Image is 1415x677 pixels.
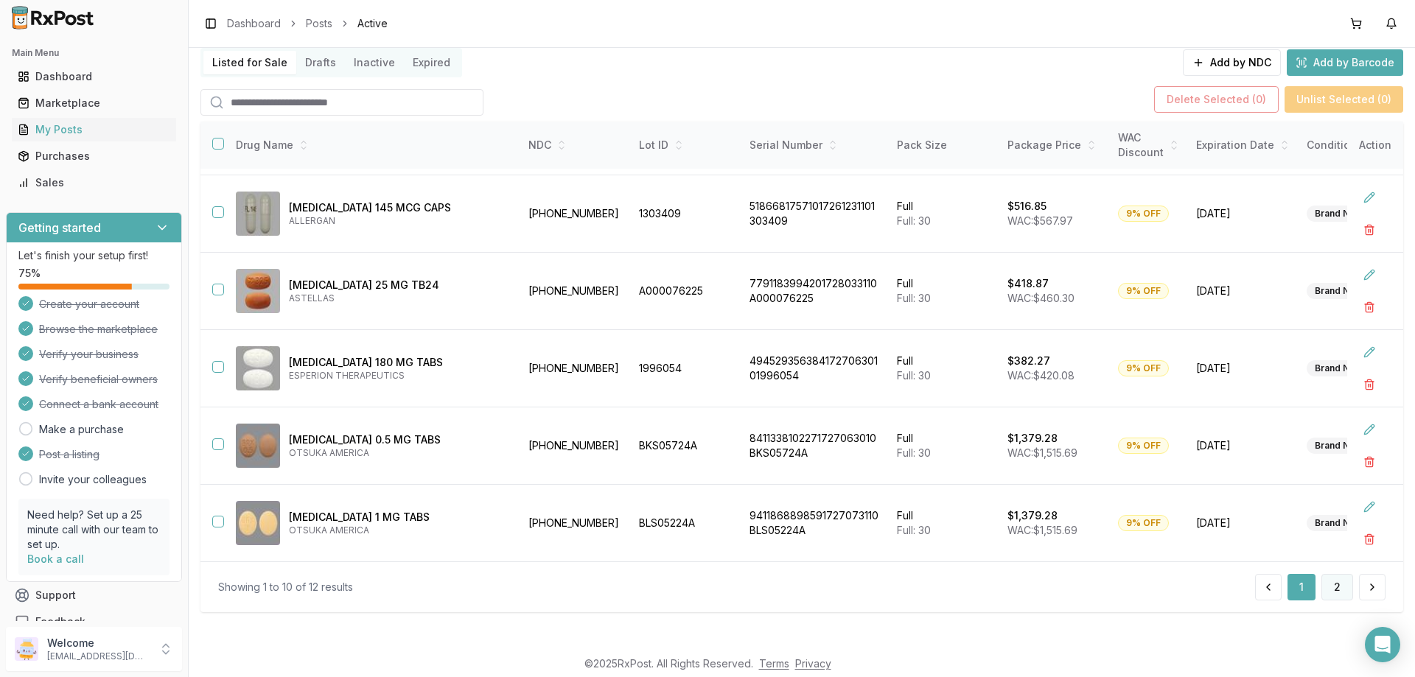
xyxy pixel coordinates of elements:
button: Expired [404,51,459,74]
span: [DATE] [1196,361,1289,376]
td: BKS05724A [630,407,741,485]
button: Add by NDC [1183,49,1281,76]
span: Full: 30 [897,369,931,382]
button: Delete [1356,449,1383,475]
p: [MEDICAL_DATA] 25 MG TB24 [289,278,508,292]
div: Expiration Date [1196,138,1289,152]
span: [DATE] [1196,516,1289,530]
p: [MEDICAL_DATA] 180 MG TABS [289,355,508,370]
a: Privacy [795,657,831,670]
button: Drafts [296,51,345,74]
span: Create your account [39,297,139,312]
img: Linzess 145 MCG CAPS [236,192,280,236]
button: Delete [1356,294,1383,320]
td: Full [888,253,999,330]
div: Brand New [1307,438,1371,454]
p: $1,379.28 [1007,431,1058,446]
td: [PHONE_NUMBER] [520,407,630,485]
span: [DATE] [1196,438,1289,453]
p: OTSUKA AMERICA [289,525,508,536]
span: Full: 30 [897,214,931,227]
button: My Posts [6,118,182,141]
div: Brand New [1307,206,1371,222]
a: Invite your colleagues [39,472,147,487]
th: Pack Size [888,122,999,169]
div: Marketplace [18,96,170,111]
p: $516.85 [1007,199,1047,214]
button: Dashboard [6,65,182,88]
td: 1303409 [630,175,741,253]
button: Marketplace [6,91,182,115]
p: ALLERGAN [289,215,508,227]
a: Dashboard [227,16,281,31]
button: Edit [1356,262,1383,288]
td: 8411338102271727063010BKS05724A [741,407,888,485]
nav: breadcrumb [227,16,388,31]
th: Condition [1298,122,1408,169]
div: NDC [528,138,621,152]
button: Edit [1356,416,1383,443]
span: Full: 30 [897,446,931,459]
div: Drug Name [236,138,508,152]
th: Action [1347,122,1403,169]
p: ASTELLAS [289,292,508,304]
span: Full: 30 [897,292,931,304]
td: [PHONE_NUMBER] [520,485,630,562]
div: 9% OFF [1118,283,1169,299]
div: 9% OFF [1118,515,1169,531]
p: Need help? Set up a 25 minute call with our team to set up. [27,508,161,552]
span: [DATE] [1196,206,1289,221]
td: Full [888,175,999,253]
span: Post a listing [39,447,99,462]
div: Serial Number [750,138,879,152]
td: Full [888,407,999,485]
button: Listed for Sale [203,51,296,74]
img: Rexulti 0.5 MG TABS [236,424,280,468]
span: WAC: $1,515.69 [1007,446,1077,459]
span: Feedback [35,614,85,629]
a: Purchases [12,143,176,169]
div: 9% OFF [1118,206,1169,222]
button: Edit [1356,339,1383,365]
a: Sales [12,169,176,196]
div: WAC Discount [1118,130,1178,160]
button: Purchases [6,144,182,168]
button: Delete [1356,217,1383,243]
div: My Posts [18,122,170,137]
p: [MEDICAL_DATA] 1 MG TABS [289,510,508,525]
button: Delete [1356,526,1383,553]
td: 1996054 [630,330,741,407]
a: Marketplace [12,90,176,116]
a: Make a purchase [39,422,124,437]
p: Welcome [47,636,150,650]
p: [EMAIL_ADDRESS][DOMAIN_NAME] [47,650,150,662]
p: $382.27 [1007,354,1050,368]
div: Brand New [1307,283,1371,299]
button: Edit [1356,494,1383,520]
td: Full [888,485,999,562]
div: Dashboard [18,69,170,84]
span: Browse the marketplace [39,322,158,337]
div: Purchases [18,149,170,164]
span: WAC: $420.08 [1007,369,1075,382]
span: WAC: $460.30 [1007,292,1075,304]
p: OTSUKA AMERICA [289,447,508,459]
span: WAC: $567.97 [1007,214,1073,227]
button: 2 [1321,574,1353,600]
button: Feedback [6,608,182,635]
h2: Main Menu [12,47,176,59]
td: Full [888,330,999,407]
a: Dashboard [12,63,176,90]
p: Let's finish your setup first! [18,248,170,263]
div: Lot ID [639,138,732,152]
div: Open Intercom Messenger [1365,627,1400,662]
div: Sales [18,175,170,190]
button: Delete [1356,371,1383,398]
a: Terms [759,657,789,670]
img: User avatar [15,637,38,661]
td: BLS05224A [630,485,741,562]
img: RxPost Logo [6,6,100,29]
td: [PHONE_NUMBER] [520,330,630,407]
img: Rexulti 1 MG TABS [236,501,280,545]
